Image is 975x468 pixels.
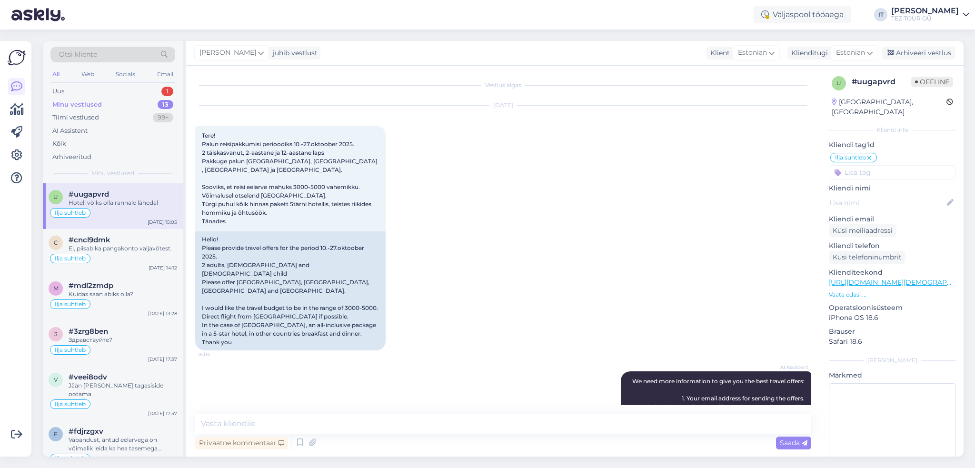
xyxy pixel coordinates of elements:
[69,373,107,381] span: #veei8odv
[198,351,234,358] span: 15:04
[829,224,896,237] div: Küsi meiliaadressi
[52,113,99,122] div: Tiimi vestlused
[69,236,110,244] span: #cncl9dmk
[829,290,956,299] p: Vaata edasi ...
[148,410,177,417] div: [DATE] 17:37
[52,152,91,162] div: Arhiveeritud
[836,48,865,58] span: Estonian
[148,310,177,317] div: [DATE] 13:28
[54,430,58,438] span: f
[829,337,956,347] p: Safari 18.6
[153,113,173,122] div: 99+
[891,7,959,15] div: [PERSON_NAME]
[69,281,113,290] span: #mdl2zmdp
[52,126,88,136] div: AI Assistent
[69,199,177,207] div: Hotell võiks olla rannale lähedal
[787,48,828,58] div: Klienditugi
[891,7,969,22] a: [PERSON_NAME]TEZ TOUR OÜ
[829,313,956,323] p: iPhone OS 18.6
[161,87,173,96] div: 1
[195,101,811,110] div: [DATE]
[55,347,86,353] span: Ilja suhtleb
[55,210,86,216] span: Ilja suhtleb
[829,303,956,313] p: Operatsioonisüsteem
[829,165,956,179] input: Lisa tag
[195,81,811,90] div: Vestlus algas
[852,76,911,88] div: # uugapvrd
[829,126,956,134] div: Kliendi info
[114,68,137,80] div: Socials
[836,80,841,87] span: u
[69,290,177,299] div: Kuidas saan abiks olla?
[80,68,96,80] div: Web
[882,47,955,60] div: Arhiveeri vestlus
[835,155,866,160] span: Ilja suhtleb
[53,193,58,200] span: u
[53,285,59,292] span: m
[59,50,97,60] span: Otsi kliente
[829,198,945,208] input: Lisa nimi
[69,336,177,344] div: Здравствуйте?
[148,356,177,363] div: [DATE] 17:37
[54,330,58,338] span: 3
[829,251,905,264] div: Küsi telefoninumbrit
[69,381,177,398] div: Jään [PERSON_NAME] tagasiside ootama
[69,327,108,336] span: #3zrg8ben
[8,49,26,67] img: Askly Logo
[632,378,806,436] span: We need more information to give you the best travel offers: 1. Your email address for sending th...
[829,268,956,278] p: Klienditeekond
[269,48,318,58] div: juhib vestlust
[55,301,86,307] span: Ilja suhtleb
[195,437,288,449] div: Privaatne kommentaar
[199,48,256,58] span: [PERSON_NAME]
[52,139,66,149] div: Kõik
[148,219,177,226] div: [DATE] 15:05
[706,48,730,58] div: Klient
[55,456,86,461] span: Ilja suhtleb
[52,87,64,96] div: Uus
[69,436,177,453] div: Vabandust, antud eelarvega on võimalik leida ka hea tasemega hotelle. Vaatasin valesti
[195,231,386,350] div: Hello! Please provide travel offers for the period 10.-27.oktoober 2025. 2 adults, [DEMOGRAPHIC_D...
[69,427,103,436] span: #fdjrzgxv
[911,77,953,87] span: Offline
[891,15,959,22] div: TEZ TOUR OÜ
[202,132,379,225] span: Tere! Palun reisipakkumisi perioodiks 10.-27.oktoober 2025. 2 täiskasvanut, 2-aastane ja 12-aasta...
[829,370,956,380] p: Märkmed
[54,376,58,383] span: v
[754,6,851,23] div: Väljaspool tööaega
[829,140,956,150] p: Kliendi tag'id
[69,244,177,253] div: Ei, piisab ka pangakonto väljavõtest.
[69,190,109,199] span: #uugapvrd
[50,68,61,80] div: All
[780,438,807,447] span: Saada
[55,401,86,407] span: Ilja suhtleb
[773,364,808,371] span: AI Assistent
[738,48,767,58] span: Estonian
[158,100,173,110] div: 13
[829,241,956,251] p: Kliendi telefon
[149,264,177,271] div: [DATE] 14:12
[52,100,102,110] div: Minu vestlused
[832,97,946,117] div: [GEOGRAPHIC_DATA], [GEOGRAPHIC_DATA]
[829,214,956,224] p: Kliendi email
[91,169,134,178] span: Minu vestlused
[55,256,86,261] span: Ilja suhtleb
[829,327,956,337] p: Brauser
[829,356,956,365] div: [PERSON_NAME]
[54,239,58,246] span: c
[155,68,175,80] div: Email
[829,183,956,193] p: Kliendi nimi
[874,8,887,21] div: IT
